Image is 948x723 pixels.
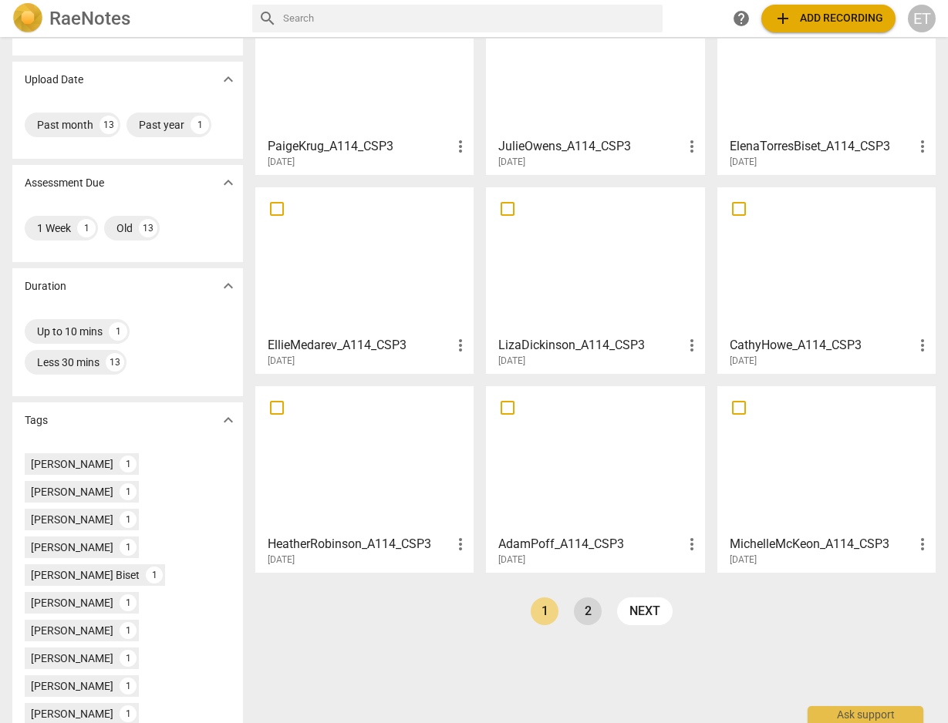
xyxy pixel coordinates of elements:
div: [PERSON_NAME] [31,512,113,527]
div: [PERSON_NAME] [31,484,113,499]
span: more_vert [913,336,932,355]
a: HeatherRobinson_A114_CSP3[DATE] [261,392,468,566]
div: [PERSON_NAME] [31,678,113,694]
span: expand_more [219,70,238,89]
h2: RaeNotes [49,8,130,29]
div: 1 [191,116,209,134]
p: Upload Date [25,72,83,88]
input: Search [283,6,656,31]
a: EllieMedarev_A114_CSP3[DATE] [261,193,468,367]
h3: HeatherRobinson_A114_CSP3 [268,535,451,553]
a: CathyHowe_A114_CSP3[DATE] [723,193,930,367]
h3: EllieMedarev_A114_CSP3 [268,336,451,355]
div: 1 [120,511,137,528]
span: add [774,9,792,28]
span: [DATE] [268,156,295,169]
a: MichelleMcKeon_A114_CSP3[DATE] [723,392,930,566]
div: 1 [77,219,96,237]
p: Assessment Due [25,175,104,191]
span: help [732,9,751,28]
div: 1 [109,322,127,341]
button: Show more [217,68,240,91]
h3: JulieOwens_A114_CSP3 [498,137,682,156]
span: [DATE] [498,156,525,169]
span: expand_more [219,411,238,429]
span: [DATE] [268,553,295,567]
h3: LizaDickinson_A114_CSP3 [498,336,682,355]
div: Ask support [808,706,923,723]
p: Duration [25,278,66,294]
div: 1 Week [37,220,71,236]
button: Show more [217,274,240,298]
div: [PERSON_NAME] [31,706,113,721]
a: LizaDickinson_A114_CSP3[DATE] [491,193,699,367]
div: 1 [120,594,137,611]
a: next [617,597,673,625]
span: search [258,9,277,28]
div: 13 [106,353,124,372]
span: [DATE] [498,553,525,567]
span: more_vert [451,535,470,553]
h3: CathyHowe_A114_CSP3 [730,336,913,355]
div: 1 [146,567,163,583]
div: 13 [139,219,157,237]
span: [DATE] [498,355,525,368]
span: more_vert [683,137,701,156]
span: more_vert [451,336,470,355]
span: expand_more [219,173,238,192]
h3: MichelleMcKeon_A114_CSP3 [730,535,913,553]
p: Tags [25,412,48,429]
div: 1 [120,483,137,500]
a: LogoRaeNotes [12,3,240,34]
div: 1 [120,622,137,639]
div: 1 [120,678,137,694]
a: Page 1 is your current page [531,597,558,625]
div: Past month [37,117,93,133]
img: Logo [12,3,43,34]
h3: AdamPoff_A114_CSP3 [498,535,682,553]
div: [PERSON_NAME] [31,595,113,610]
div: 1 [120,539,137,556]
div: Past year [139,117,184,133]
div: [PERSON_NAME] Biset [31,567,140,583]
h3: PaigeKrug_A114_CSP3 [268,137,451,156]
a: Help [727,5,755,32]
a: AdamPoff_A114_CSP3[DATE] [491,392,699,566]
span: more_vert [451,137,470,156]
button: Show more [217,171,240,194]
span: more_vert [913,137,932,156]
span: more_vert [683,535,701,553]
button: Show more [217,409,240,432]
button: Upload [761,5,896,32]
span: more_vert [683,336,701,355]
div: 1 [120,705,137,722]
span: expand_more [219,277,238,295]
span: Add recording [774,9,883,28]
span: [DATE] [730,553,757,567]
div: Old [116,220,133,236]
div: [PERSON_NAME] [31,456,113,472]
div: 1 [120,650,137,667]
span: more_vert [913,535,932,553]
span: [DATE] [268,355,295,368]
div: [PERSON_NAME] [31,623,113,638]
a: Page 2 [574,597,602,625]
div: [PERSON_NAME] [31,651,113,666]
h3: ElenaTorresBiset_A114_CSP3 [730,137,913,156]
div: 13 [100,116,118,134]
div: 1 [120,456,137,472]
div: Up to 10 mins [37,324,103,339]
div: [PERSON_NAME] [31,540,113,555]
button: ET [908,5,936,32]
span: [DATE] [730,156,757,169]
span: [DATE] [730,355,757,368]
div: Less 30 mins [37,355,100,370]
